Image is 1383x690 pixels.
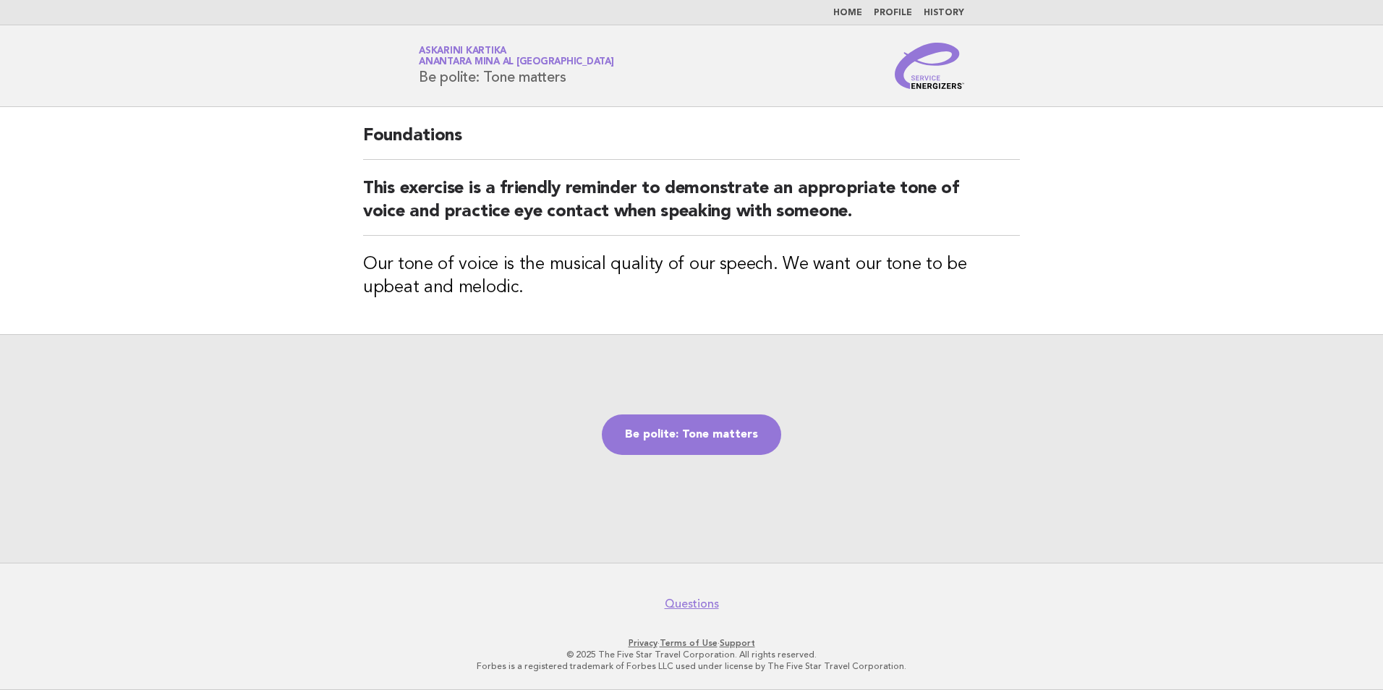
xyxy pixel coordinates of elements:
[419,58,614,67] span: Anantara Mina al [GEOGRAPHIC_DATA]
[665,597,719,611] a: Questions
[602,414,781,455] a: Be polite: Tone matters
[363,253,1020,299] h3: Our tone of voice is the musical quality of our speech. We want our tone to be upbeat and melodic.
[419,47,614,85] h1: Be polite: Tone matters
[249,649,1134,660] p: © 2025 The Five Star Travel Corporation. All rights reserved.
[363,124,1020,160] h2: Foundations
[249,660,1134,672] p: Forbes is a registered trademark of Forbes LLC used under license by The Five Star Travel Corpora...
[720,638,755,648] a: Support
[249,637,1134,649] p: · ·
[363,177,1020,236] h2: This exercise is a friendly reminder to demonstrate an appropriate tone of voice and practice eye...
[660,638,718,648] a: Terms of Use
[419,46,614,67] a: Askarini KartikaAnantara Mina al [GEOGRAPHIC_DATA]
[924,9,964,17] a: History
[874,9,912,17] a: Profile
[629,638,658,648] a: Privacy
[833,9,862,17] a: Home
[895,43,964,89] img: Service Energizers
